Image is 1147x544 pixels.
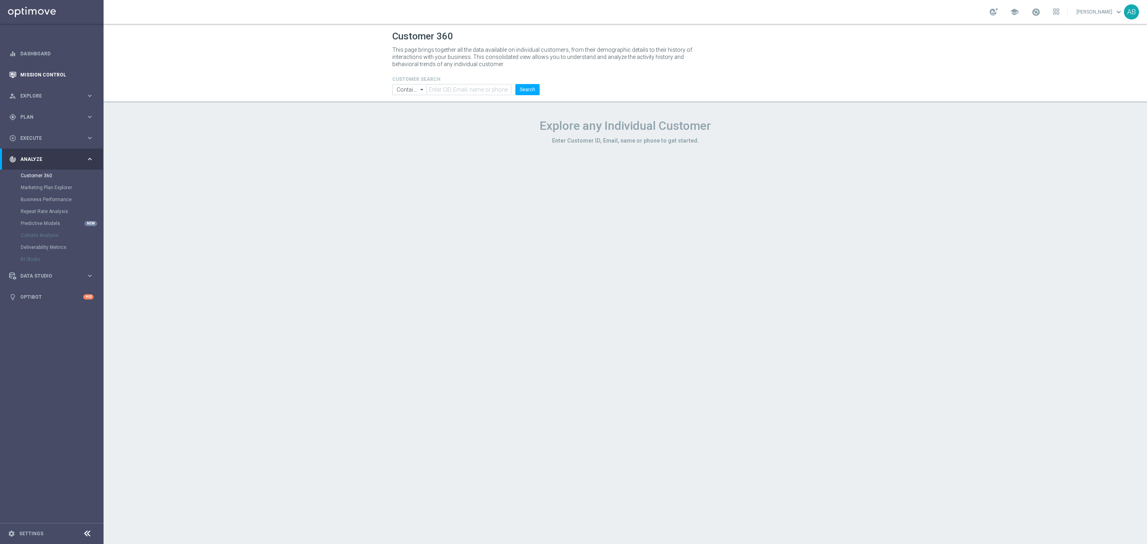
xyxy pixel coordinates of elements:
i: play_circle_outline [9,135,16,142]
i: track_changes [9,156,16,163]
i: keyboard_arrow_right [86,134,94,142]
a: Settings [19,531,43,536]
button: play_circle_outline Execute keyboard_arrow_right [9,135,94,141]
h1: Explore any Individual Customer [392,119,858,133]
a: Dashboard [20,43,94,64]
p: This page brings together all the data available on individual customers, from their demographic ... [392,46,699,68]
div: Data Studio [9,272,86,280]
button: Search [515,84,540,95]
h3: Enter Customer ID, Email, name or phone to get started. [392,137,858,144]
div: AB [1124,4,1139,20]
a: Customer 360 [21,172,83,179]
button: gps_fixed Plan keyboard_arrow_right [9,114,94,120]
input: Contains [392,84,427,95]
span: Execute [20,136,86,141]
h4: CUSTOMER SEARCH [392,76,540,82]
div: Deliverability Metrics [21,241,103,253]
div: Mission Control [9,64,94,85]
div: Dashboard [9,43,94,64]
div: Cohorts Analysis [21,229,103,241]
div: Repeat Rate Analysis [21,205,103,217]
button: Mission Control [9,72,94,78]
i: arrow_drop_down [418,84,426,95]
i: lightbulb [9,294,16,301]
div: Customer 360 [21,170,103,182]
a: Repeat Rate Analysis [21,208,83,215]
div: Predictive Models [21,217,103,229]
span: Explore [20,94,86,98]
a: Marketing Plan Explorer [21,184,83,191]
a: [PERSON_NAME]keyboard_arrow_down [1076,6,1124,18]
a: Deliverability Metrics [21,244,83,250]
button: person_search Explore keyboard_arrow_right [9,93,94,99]
span: school [1010,8,1019,16]
span: Data Studio [20,274,86,278]
a: Optibot [20,286,83,307]
i: equalizer [9,50,16,57]
div: NEW [84,221,97,226]
span: Analyze [20,157,86,162]
input: Enter CID, Email, name or phone [427,84,511,95]
div: BI Studio [21,253,103,265]
i: keyboard_arrow_right [86,272,94,280]
i: keyboard_arrow_right [86,155,94,163]
div: Optibot [9,286,94,307]
div: Execute [9,135,86,142]
a: Business Performance [21,196,83,203]
i: gps_fixed [9,113,16,121]
div: Business Performance [21,194,103,205]
div: Analyze [9,156,86,163]
a: Predictive Models [21,220,83,227]
i: keyboard_arrow_right [86,113,94,121]
div: Marketing Plan Explorer [21,182,103,194]
i: keyboard_arrow_right [86,92,94,100]
button: Data Studio keyboard_arrow_right [9,273,94,279]
i: person_search [9,92,16,100]
h1: Customer 360 [392,31,858,42]
button: track_changes Analyze keyboard_arrow_right [9,156,94,162]
span: Plan [20,115,86,119]
div: +10 [83,294,94,299]
div: Plan [9,113,86,121]
a: Mission Control [20,64,94,85]
button: equalizer Dashboard [9,51,94,57]
i: settings [8,530,15,537]
span: keyboard_arrow_down [1114,8,1123,16]
div: Explore [9,92,86,100]
button: lightbulb Optibot +10 [9,294,94,300]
